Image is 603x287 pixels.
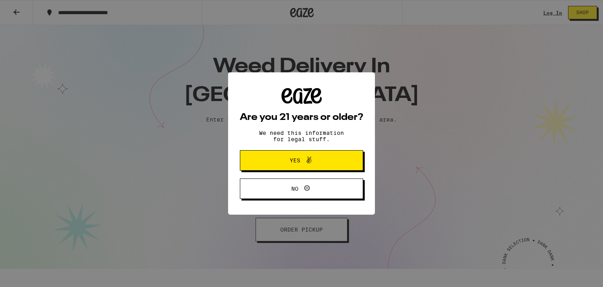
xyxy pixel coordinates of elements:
span: Yes [290,158,300,163]
span: No [291,186,298,191]
h2: Are you 21 years or older? [240,113,363,122]
button: Yes [240,150,363,171]
button: No [240,178,363,199]
span: Hi. Need any help? [5,6,57,12]
p: We need this information for legal stuff. [252,130,351,142]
